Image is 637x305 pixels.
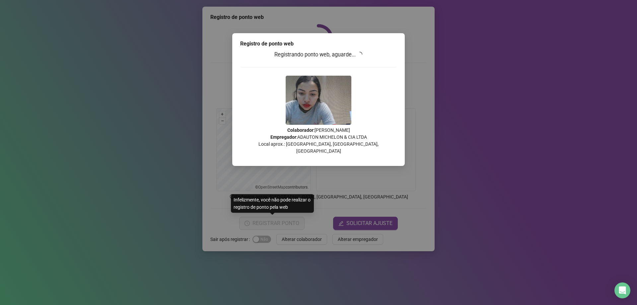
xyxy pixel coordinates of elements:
[231,194,314,213] div: Infelizmente, você não pode realizar o registro de ponto pela web
[240,40,397,48] div: Registro de ponto web
[614,282,630,298] div: Open Intercom Messenger
[286,76,351,125] img: Z
[240,127,397,155] p: : [PERSON_NAME] : ADAUTON MICHELON & CIA LTDA Local aprox.: [GEOGRAPHIC_DATA], [GEOGRAPHIC_DATA],...
[270,134,296,140] strong: Empregador
[356,51,363,58] span: loading
[287,127,314,133] strong: Colaborador
[240,50,397,59] h3: Registrando ponto web, aguarde...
